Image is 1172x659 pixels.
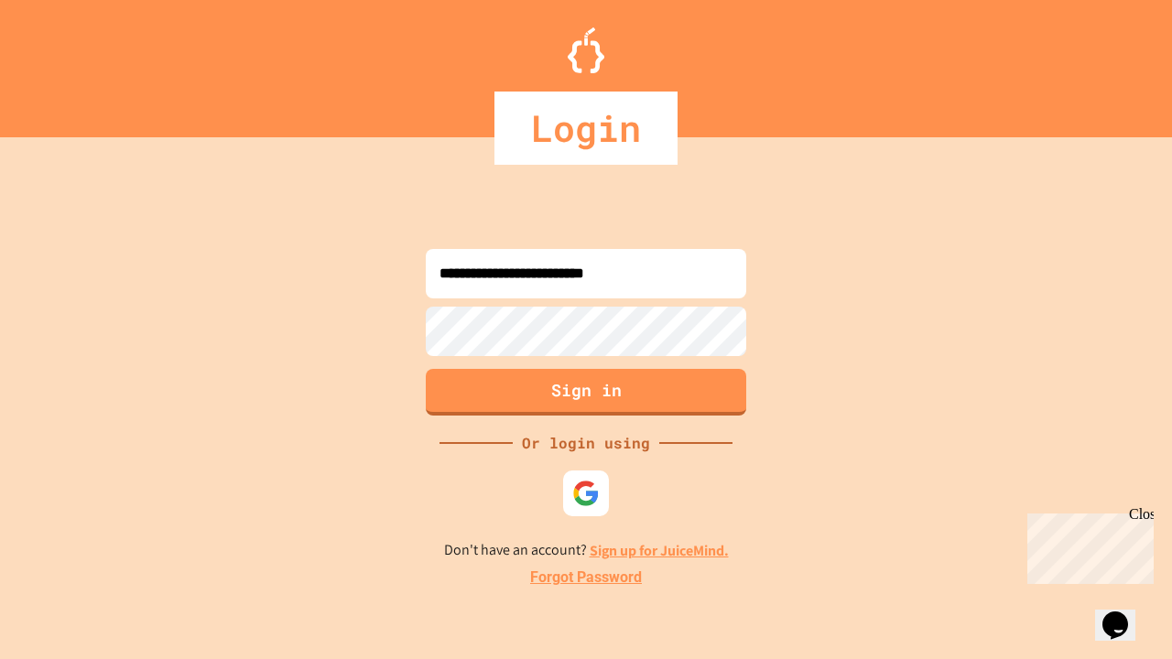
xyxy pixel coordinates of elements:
iframe: chat widget [1095,586,1154,641]
div: Chat with us now!Close [7,7,126,116]
a: Forgot Password [530,567,642,589]
div: Or login using [513,432,659,454]
iframe: chat widget [1020,506,1154,584]
img: Logo.svg [568,27,604,73]
img: google-icon.svg [572,480,600,507]
a: Sign up for JuiceMind. [590,541,729,560]
button: Sign in [426,369,746,416]
p: Don't have an account? [444,539,729,562]
div: Login [494,92,678,165]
